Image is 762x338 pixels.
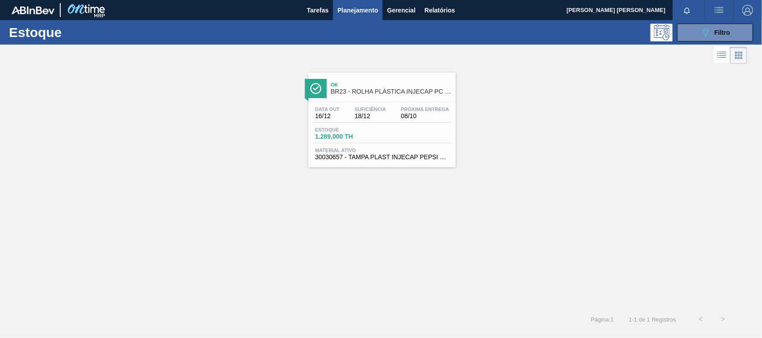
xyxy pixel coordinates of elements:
div: Pogramando: nenhum usuário selecionado [650,24,673,41]
span: Estoque [315,127,378,132]
button: Notificações [673,4,701,16]
img: TNhmsLtSVTkK8tSr43FrP2fwEKptu5GPRR3wAAAABJRU5ErkJggg== [12,6,54,14]
div: Visão em Cards [730,47,747,64]
span: Página : 1 [591,316,614,323]
button: Filtro [677,24,753,41]
span: BR23 - ROLHA PLÁSTICA INJECAP PC SHORT [331,88,451,95]
span: Planejamento [337,5,378,16]
button: > [712,308,734,330]
img: userActions [714,5,725,16]
span: 30030657 - TAMPA PLAST INJECAP PEPSI NIV24 [315,154,449,161]
img: Logout [742,5,753,16]
span: Data out [315,107,340,112]
div: Visão em Lista [714,47,730,64]
span: 16/12 [315,113,340,120]
span: Tarefas [307,5,329,16]
span: Material ativo [315,148,449,153]
span: Suficiência [354,107,386,112]
span: Ok [331,82,451,87]
span: 08/10 [401,113,449,120]
img: Ícone [310,83,321,94]
a: ÍconeOkBR23 - ROLHA PLÁSTICA INJECAP PC SHORTData out16/12Suficiência18/12Próxima Entrega08/10Est... [302,66,460,167]
span: Relatórios [425,5,455,16]
span: 18/12 [354,113,386,120]
button: < [690,308,712,330]
span: Gerencial [387,5,416,16]
span: 1.289,000 TH [315,133,378,140]
span: Filtro [715,29,730,36]
span: Próxima Entrega [401,107,449,112]
span: 1 - 1 de 1 Registros [627,316,676,323]
h1: Estoque [9,27,140,37]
